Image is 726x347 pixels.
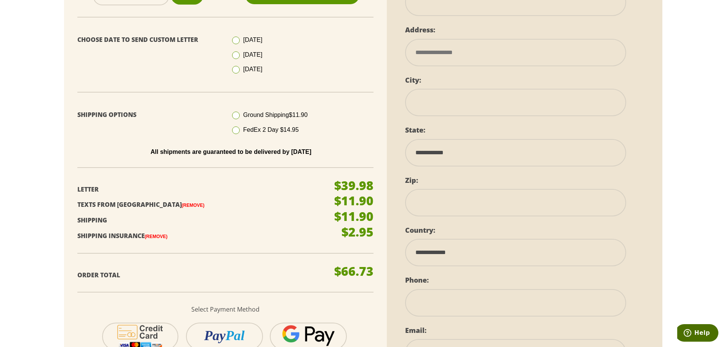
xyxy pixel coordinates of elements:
p: Texts From [GEOGRAPHIC_DATA] [77,199,322,210]
span: FedEx 2 Day $14.95 [243,126,299,133]
span: $11.90 [289,112,308,118]
p: $11.90 [334,195,373,207]
span: [DATE] [243,51,262,58]
span: Ground Shipping [243,112,308,118]
span: [DATE] [243,37,262,43]
label: Zip: [405,176,418,185]
p: $66.73 [334,265,373,277]
label: City: [405,75,421,85]
label: State: [405,125,425,134]
p: Choose Date To Send Custom Letter [77,34,220,45]
p: Select Payment Method [77,304,373,315]
label: Country: [405,225,435,235]
p: Shipping Insurance [77,230,322,241]
p: $39.98 [334,179,373,192]
p: $11.90 [334,210,373,222]
p: Shipping Options [77,109,220,120]
i: Pal [226,328,245,343]
label: Address: [405,25,435,34]
span: [DATE] [243,66,262,72]
p: Letter [77,184,322,195]
a: (Remove) [145,234,168,239]
p: $2.95 [341,226,373,238]
label: Phone: [405,275,429,285]
img: googlepay.png [282,325,335,347]
a: (Remove) [182,203,205,208]
i: Pay [204,328,226,343]
p: Order Total [77,270,322,281]
p: Shipping [77,215,322,226]
label: Email: [405,326,426,335]
p: All shipments are guaranteed to be delivered by [DATE] [83,149,379,155]
iframe: Opens a widget where you can find more information [677,324,718,343]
